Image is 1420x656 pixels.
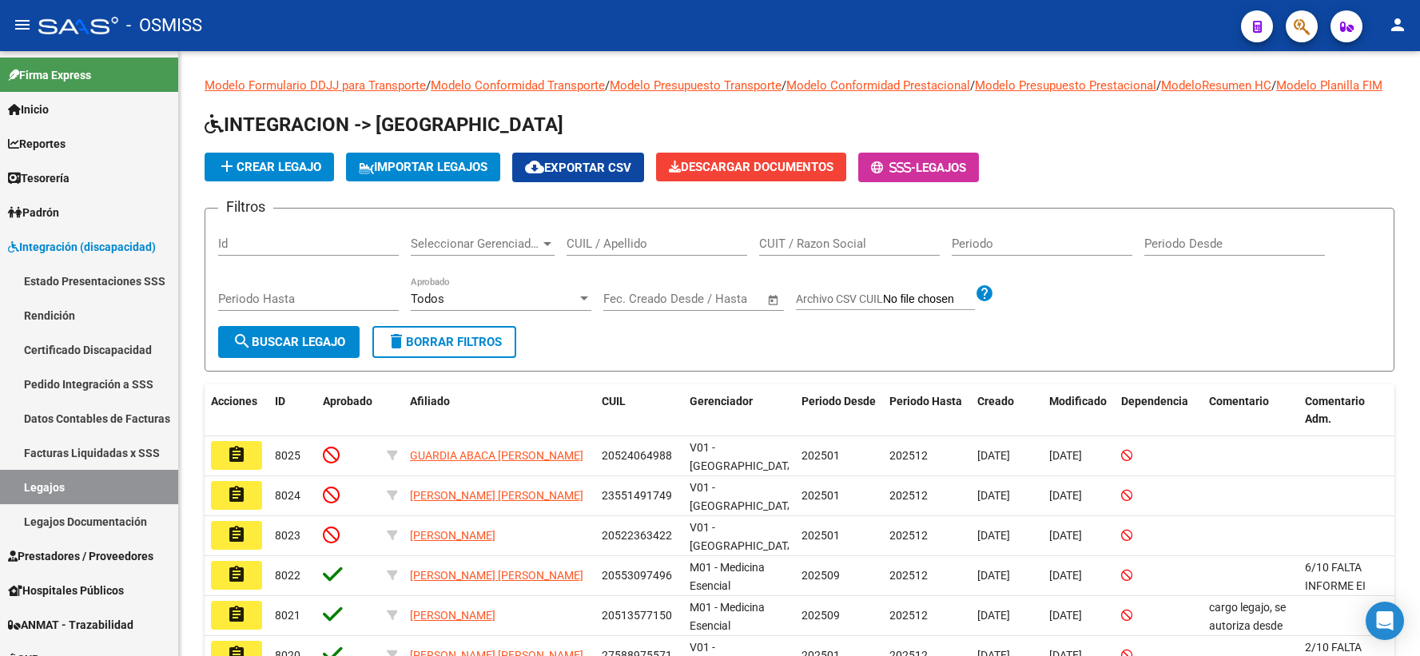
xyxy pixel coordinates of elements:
[227,485,246,504] mat-icon: assignment
[801,395,876,408] span: Periodo Desde
[8,66,91,84] span: Firma Express
[977,569,1010,582] span: [DATE]
[1366,602,1404,640] div: Open Intercom Messenger
[977,529,1010,542] span: [DATE]
[883,384,971,437] datatable-header-cell: Periodo Hasta
[975,78,1156,93] a: Modelo Presupuesto Prestacional
[387,335,502,349] span: Borrar Filtros
[889,529,928,542] span: 202512
[669,160,833,174] span: Descargar Documentos
[1043,384,1115,437] datatable-header-cell: Modificado
[205,113,563,136] span: INTEGRACION -> [GEOGRAPHIC_DATA]
[977,489,1010,502] span: [DATE]
[603,292,668,306] input: Fecha inicio
[682,292,760,306] input: Fecha fin
[211,395,257,408] span: Acciones
[1276,78,1382,93] a: Modelo Planilla FIM
[602,395,626,408] span: CUIL
[858,153,979,182] button: -Legajos
[512,153,644,182] button: Exportar CSV
[233,335,345,349] span: Buscar Legajo
[889,489,928,502] span: 202512
[975,284,994,303] mat-icon: help
[431,78,605,93] a: Modelo Conformidad Transporte
[13,15,32,34] mat-icon: menu
[8,616,133,634] span: ANMAT - Trazabilidad
[690,441,798,472] span: V01 - [GEOGRAPHIC_DATA]
[410,449,583,462] span: GUARDIA ABACA [PERSON_NAME]
[217,160,321,174] span: Crear Legajo
[410,569,583,582] span: [PERSON_NAME] [PERSON_NAME]
[786,78,970,93] a: Modelo Conformidad Prestacional
[916,161,966,175] span: Legajos
[410,529,495,542] span: [PERSON_NAME]
[977,395,1014,408] span: Creado
[372,326,516,358] button: Borrar Filtros
[801,489,840,502] span: 202501
[602,529,672,542] span: 20522363422
[977,449,1010,462] span: [DATE]
[359,160,487,174] span: IMPORTAR LEGAJOS
[1121,395,1188,408] span: Dependencia
[410,609,495,622] span: [PERSON_NAME]
[411,237,540,251] span: Seleccionar Gerenciador
[8,238,156,256] span: Integración (discapacidad)
[1049,449,1082,462] span: [DATE]
[227,525,246,544] mat-icon: assignment
[275,395,285,408] span: ID
[971,384,1043,437] datatable-header-cell: Creado
[8,582,124,599] span: Hospitales Públicos
[525,161,631,175] span: Exportar CSV
[889,449,928,462] span: 202512
[610,78,782,93] a: Modelo Presupuesto Transporte
[1049,529,1082,542] span: [DATE]
[690,601,765,632] span: M01 - Medicina Esencial
[126,8,202,43] span: - OSMISS
[8,135,66,153] span: Reportes
[218,326,360,358] button: Buscar Legajo
[801,449,840,462] span: 202501
[227,445,246,464] mat-icon: assignment
[765,291,783,309] button: Open calendar
[323,395,372,408] span: Aprobado
[217,157,237,176] mat-icon: add
[1049,569,1082,582] span: [DATE]
[889,569,928,582] span: 202512
[1049,395,1107,408] span: Modificado
[977,609,1010,622] span: [DATE]
[205,153,334,181] button: Crear Legajo
[1388,15,1407,34] mat-icon: person
[801,569,840,582] span: 202509
[1299,384,1394,437] datatable-header-cell: Comentario Adm.
[1049,609,1082,622] span: [DATE]
[883,292,975,307] input: Archivo CSV CUIL
[690,521,798,552] span: V01 - [GEOGRAPHIC_DATA]
[690,561,765,592] span: M01 - Medicina Esencial
[268,384,316,437] datatable-header-cell: ID
[404,384,595,437] datatable-header-cell: Afiliado
[690,395,753,408] span: Gerenciador
[871,161,916,175] span: -
[683,384,795,437] datatable-header-cell: Gerenciador
[346,153,500,181] button: IMPORTAR LEGAJOS
[525,157,544,177] mat-icon: cloud_download
[889,395,962,408] span: Periodo Hasta
[656,153,846,181] button: Descargar Documentos
[387,332,406,351] mat-icon: delete
[410,489,583,502] span: [PERSON_NAME] [PERSON_NAME]
[233,332,252,351] mat-icon: search
[410,395,450,408] span: Afiliado
[275,609,300,622] span: 8021
[227,565,246,584] mat-icon: assignment
[1115,384,1203,437] datatable-header-cell: Dependencia
[275,529,300,542] span: 8023
[801,609,840,622] span: 202509
[275,569,300,582] span: 8022
[411,292,444,306] span: Todos
[602,569,672,582] span: 20553097496
[795,384,883,437] datatable-header-cell: Periodo Desde
[1305,395,1365,426] span: Comentario Adm.
[1209,395,1269,408] span: Comentario
[275,449,300,462] span: 8025
[595,384,683,437] datatable-header-cell: CUIL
